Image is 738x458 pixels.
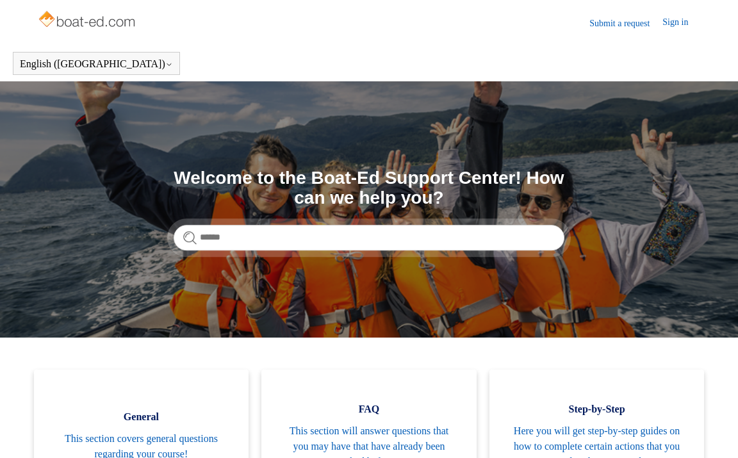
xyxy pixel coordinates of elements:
span: FAQ [281,402,457,417]
a: Submit a request [589,17,662,30]
img: Boat-Ed Help Center home page [37,8,139,33]
button: English ([GEOGRAPHIC_DATA]) [20,58,173,70]
span: General [53,409,230,425]
span: Step-by-Step [509,402,685,417]
h1: Welcome to the Boat-Ed Support Center! How can we help you? [174,168,564,208]
input: Search [174,225,564,250]
div: Chat Support [655,415,729,448]
a: Sign in [662,15,701,31]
